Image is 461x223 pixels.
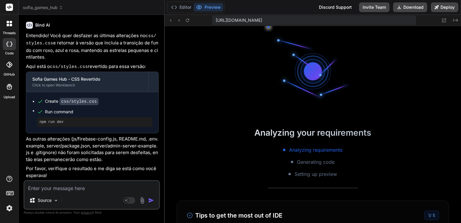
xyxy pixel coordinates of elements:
button: Sofia Games Hub - CSS RevertidoClick to open Workbench [26,72,148,92]
h2: Analyzing your requirements [165,126,461,139]
span: Run command [45,109,152,115]
h3: Tips to get the most out of IDE [187,211,282,220]
div: / [424,211,439,220]
p: Por favor, verifique o resultado e me diga se está como você esperava! [26,165,159,179]
div: Click to open Workbench [32,83,142,88]
pre: npm run dev [40,120,150,124]
span: 1 [428,213,430,218]
label: Upload [4,95,15,100]
div: Discord Support [315,2,355,12]
label: GitHub [4,72,15,77]
code: css/styles.css [50,64,88,69]
label: code [5,51,14,56]
span: [URL][DOMAIN_NAME] [216,17,262,23]
span: Setting up preview [294,170,337,178]
button: Editor [169,3,194,11]
button: Invite Team [359,2,389,12]
button: Deploy [431,2,458,12]
img: settings [4,203,14,213]
h6: Bind AI [35,22,50,28]
p: Aqui está o revertido para essa versão: [26,63,159,71]
code: css/styles.css [59,98,99,105]
button: Preview [194,3,223,11]
button: Download [393,2,427,12]
p: Always double-check its answers. Your in Bind [24,210,160,215]
span: sofia_games_hub [23,5,63,11]
p: Source [38,197,52,203]
img: icon [148,197,154,203]
span: Analyzing requirements [289,146,342,154]
p: As outras alterações (js/firebase-config.js, README.md, .env.example, server/package.json, server... [26,136,159,163]
p: Entendido! Você quer desfazer as últimas alterações no e retornar à versão que incluía a transiçã... [26,32,159,61]
span: 5 [433,213,435,218]
div: Sofia Games Hub - CSS Revertido [32,76,142,82]
span: privacy [81,211,92,214]
img: attachment [139,197,146,204]
span: Generating code [297,158,335,166]
div: Create [45,98,99,105]
label: threads [3,31,16,36]
img: Pick Models [53,198,59,203]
